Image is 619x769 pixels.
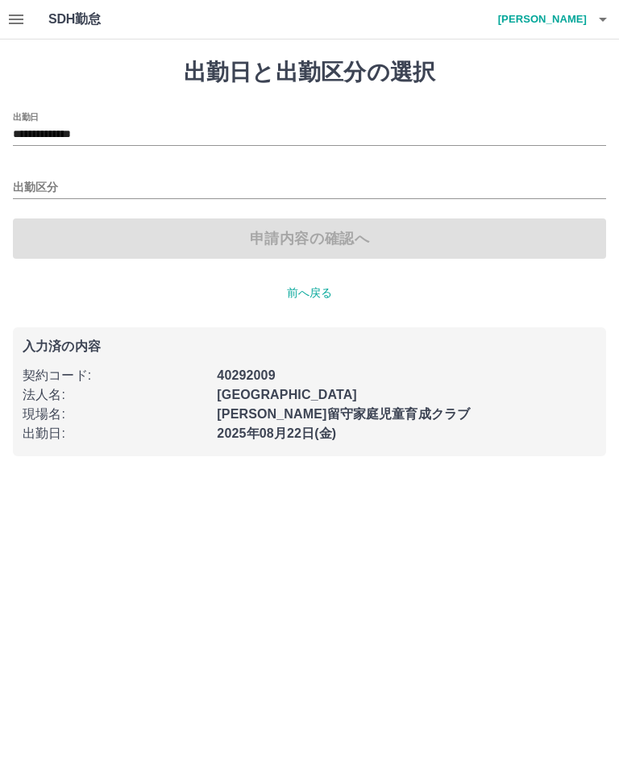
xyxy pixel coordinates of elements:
[23,424,207,443] p: 出勤日 :
[13,59,606,86] h1: 出勤日と出勤区分の選択
[217,407,470,421] b: [PERSON_NAME]留守家庭児童育成クラブ
[23,366,207,385] p: 契約コード :
[23,385,207,405] p: 法人名 :
[23,340,596,353] p: 入力済の内容
[13,110,39,123] label: 出勤日
[217,426,336,440] b: 2025年08月22日(金)
[23,405,207,424] p: 現場名 :
[13,285,606,301] p: 前へ戻る
[217,388,357,401] b: [GEOGRAPHIC_DATA]
[217,368,275,382] b: 40292009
